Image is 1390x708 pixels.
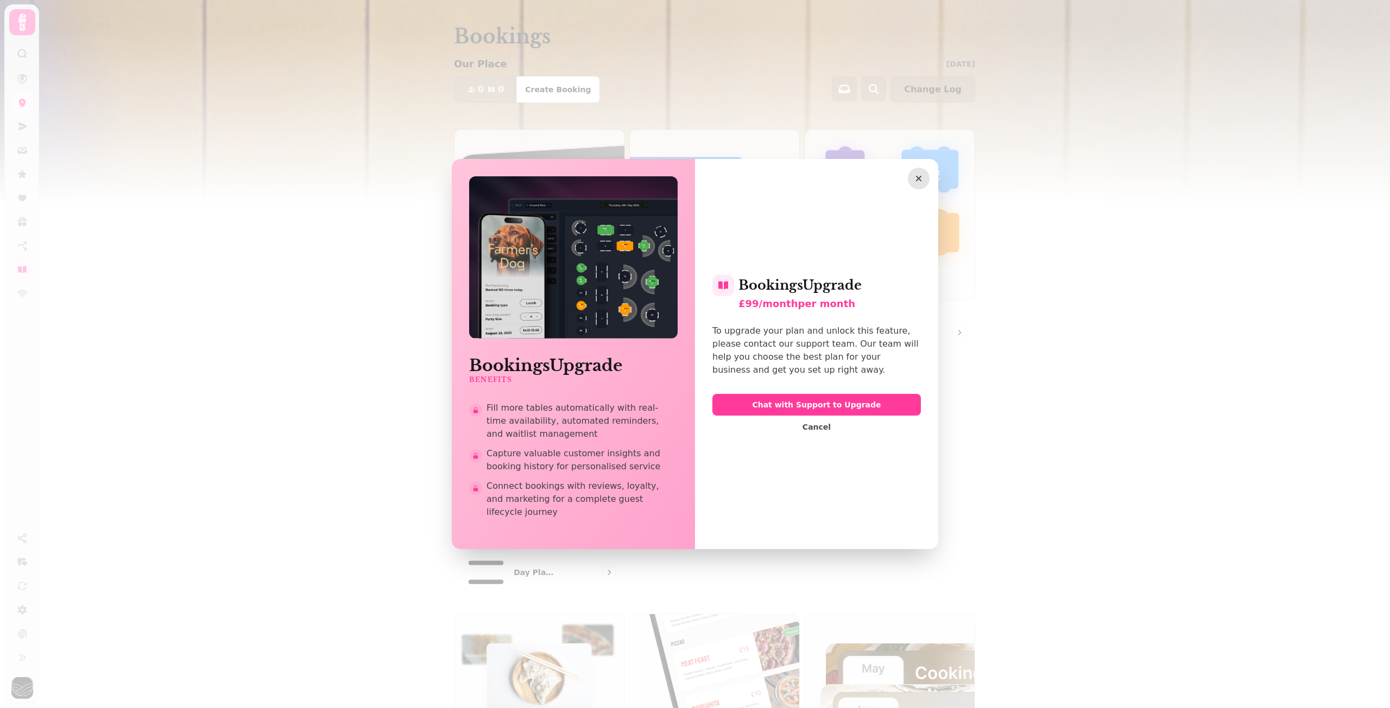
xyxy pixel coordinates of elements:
[712,275,921,296] h2: Bookings Upgrade
[469,375,678,384] h3: Benefits
[486,480,678,519] span: Connect bookings with reviews, loyalty, and marketing for a complete guest lifecycle journey
[712,324,921,377] div: To upgrade your plan and unlock this feature, please contact our support team. Our team will help...
[803,423,831,431] span: Cancel
[738,296,921,311] div: £99/month per month
[794,420,839,434] button: Cancel
[486,447,678,473] span: Capture valuable customer insights and booking history for personalised service
[486,401,678,441] span: Fill more tables automatically with real-time availability, automated reminders, and waitlist man...
[469,356,678,375] h2: Bookings Upgrade
[721,401,912,409] span: Chat with Support to Upgrade
[712,394,921,416] button: Chat with Support to Upgrade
